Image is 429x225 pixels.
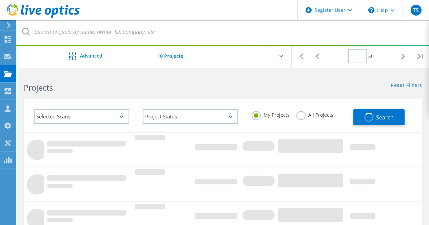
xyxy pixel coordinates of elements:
[80,53,102,58] span: Advanced
[143,109,238,124] div: Project Status
[368,7,374,13] svg: \n
[252,111,290,117] label: My Projects
[413,7,419,13] span: TS
[7,14,80,19] a: Live Optics Dashboard
[34,109,129,124] div: Selected Scans
[391,83,422,89] a: Reset Filters
[353,109,405,125] button: Search
[368,54,372,60] span: of
[376,114,394,121] span: Search
[412,44,429,68] div: |
[292,44,309,68] div: |
[296,111,333,117] label: All Projects
[24,82,53,93] b: Projects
